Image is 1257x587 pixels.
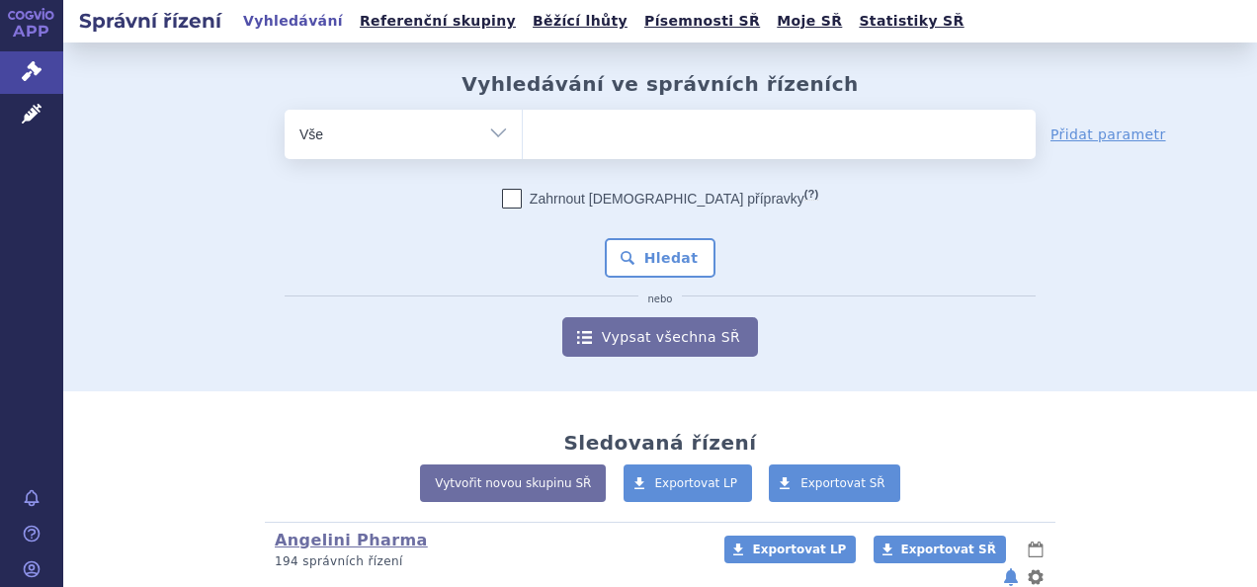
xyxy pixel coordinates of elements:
[800,476,885,490] span: Exportovat SŘ
[1026,538,1046,561] button: lhůty
[461,72,859,96] h2: Vyhledávání ve správních řízeních
[624,464,753,502] a: Exportovat LP
[853,8,969,35] a: Statistiky SŘ
[275,553,699,570] p: 194 správních řízení
[502,189,818,209] label: Zahrnout [DEMOGRAPHIC_DATA] přípravky
[237,8,349,35] a: Vyhledávání
[804,188,818,201] abbr: (?)
[354,8,522,35] a: Referenční skupiny
[771,8,848,35] a: Moje SŘ
[638,293,683,305] i: nebo
[63,7,237,35] h2: Správní řízení
[638,8,766,35] a: Písemnosti SŘ
[769,464,900,502] a: Exportovat SŘ
[563,431,756,455] h2: Sledovaná řízení
[562,317,758,357] a: Vypsat všechna SŘ
[901,543,996,556] span: Exportovat SŘ
[275,531,428,549] a: Angelini Pharma
[724,536,856,563] a: Exportovat LP
[605,238,716,278] button: Hledat
[655,476,738,490] span: Exportovat LP
[752,543,846,556] span: Exportovat LP
[874,536,1006,563] a: Exportovat SŘ
[420,464,606,502] a: Vytvořit novou skupinu SŘ
[527,8,633,35] a: Běžící lhůty
[1050,125,1166,144] a: Přidat parametr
